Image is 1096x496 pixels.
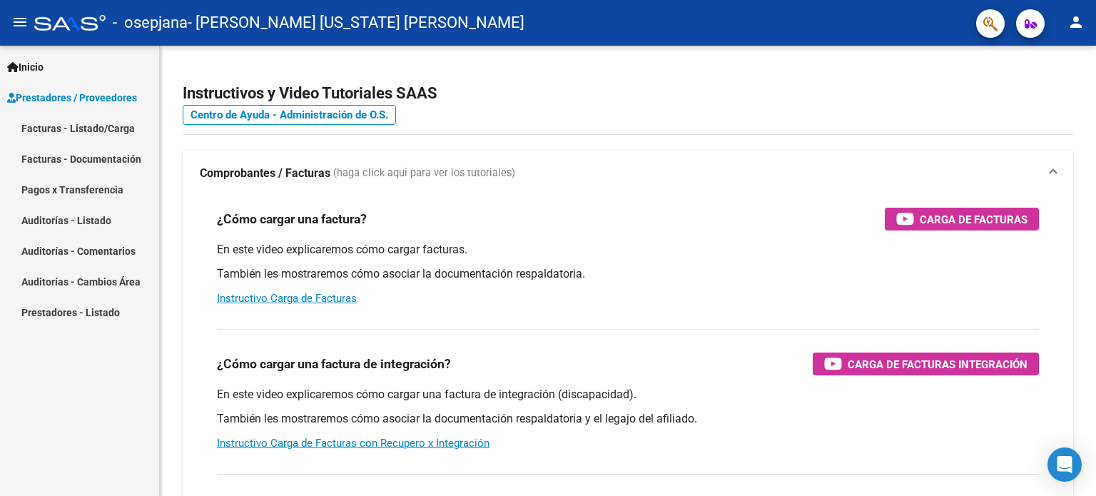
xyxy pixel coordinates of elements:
[11,14,29,31] mat-icon: menu
[183,151,1073,196] mat-expansion-panel-header: Comprobantes / Facturas (haga click aquí para ver los tutoriales)
[1047,447,1082,482] div: Open Intercom Messenger
[217,387,1039,403] p: En este video explicaremos cómo cargar una factura de integración (discapacidad).
[1067,14,1085,31] mat-icon: person
[113,7,188,39] span: - osepjana
[848,355,1027,373] span: Carga de Facturas Integración
[217,266,1039,282] p: También les mostraremos cómo asociar la documentación respaldatoria.
[188,7,524,39] span: - [PERSON_NAME] [US_STATE] [PERSON_NAME]
[217,411,1039,427] p: También les mostraremos cómo asociar la documentación respaldatoria y el legajo del afiliado.
[885,208,1039,231] button: Carga de Facturas
[920,211,1027,228] span: Carga de Facturas
[183,80,1073,107] h2: Instructivos y Video Tutoriales SAAS
[7,90,137,106] span: Prestadores / Proveedores
[217,209,367,229] h3: ¿Cómo cargar una factura?
[217,354,451,374] h3: ¿Cómo cargar una factura de integración?
[217,437,489,450] a: Instructivo Carga de Facturas con Recupero x Integración
[813,353,1039,375] button: Carga de Facturas Integración
[217,242,1039,258] p: En este video explicaremos cómo cargar facturas.
[217,292,357,305] a: Instructivo Carga de Facturas
[7,59,44,75] span: Inicio
[200,166,330,181] strong: Comprobantes / Facturas
[333,166,515,181] span: (haga click aquí para ver los tutoriales)
[183,105,396,125] a: Centro de Ayuda - Administración de O.S.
